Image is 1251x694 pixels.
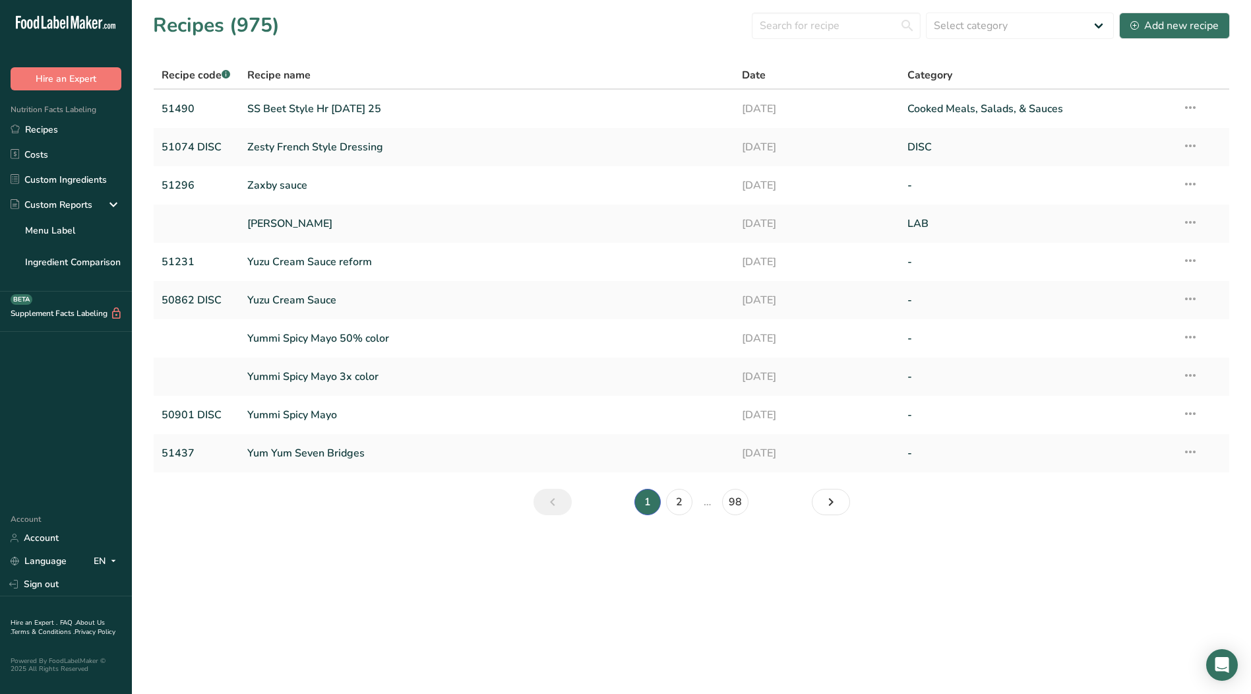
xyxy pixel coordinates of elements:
[742,439,891,467] a: [DATE]
[907,325,1167,352] a: -
[162,248,231,276] a: 51231
[247,248,727,276] a: Yuzu Cream Sauce reform
[247,67,311,83] span: Recipe name
[11,657,121,673] div: Powered By FoodLabelMaker © 2025 All Rights Reserved
[11,67,121,90] button: Hire an Expert
[907,286,1167,314] a: -
[752,13,921,39] input: Search for recipe
[1119,13,1230,39] button: Add new recipe
[742,95,891,123] a: [DATE]
[11,550,67,573] a: Language
[162,401,231,429] a: 50901 DISC
[722,489,748,515] a: Page 98.
[247,210,727,237] a: [PERSON_NAME]
[742,67,766,83] span: Date
[247,133,727,161] a: Zesty French Style Dressing
[907,172,1167,199] a: -
[11,294,32,305] div: BETA
[534,489,572,515] a: Previous page
[247,286,727,314] a: Yuzu Cream Sauce
[907,248,1167,276] a: -
[162,172,231,199] a: 51296
[247,363,727,391] a: Yummi Spicy Mayo 3x color
[247,439,727,467] a: Yum Yum Seven Bridges
[94,553,121,569] div: EN
[1130,18,1219,34] div: Add new recipe
[907,67,952,83] span: Category
[162,68,230,82] span: Recipe code
[1206,649,1238,681] div: Open Intercom Messenger
[907,439,1167,467] a: -
[11,618,105,637] a: About Us .
[247,325,727,352] a: Yummi Spicy Mayo 50% color
[75,627,115,637] a: Privacy Policy
[907,401,1167,429] a: -
[907,363,1167,391] a: -
[60,618,76,627] a: FAQ .
[162,95,231,123] a: 51490
[742,363,891,391] a: [DATE]
[812,489,850,515] a: Next page
[162,133,231,161] a: 51074 DISC
[247,95,727,123] a: SS Beet Style Hr [DATE] 25
[162,286,231,314] a: 50862 DISC
[742,210,891,237] a: [DATE]
[742,248,891,276] a: [DATE]
[742,286,891,314] a: [DATE]
[11,627,75,637] a: Terms & Conditions .
[907,133,1167,161] a: DISC
[162,439,231,467] a: 51437
[247,172,727,199] a: Zaxby sauce
[907,210,1167,237] a: LAB
[742,172,891,199] a: [DATE]
[742,401,891,429] a: [DATE]
[11,198,92,212] div: Custom Reports
[742,133,891,161] a: [DATE]
[11,618,57,627] a: Hire an Expert .
[907,95,1167,123] a: Cooked Meals, Salads, & Sauces
[153,11,280,40] h1: Recipes (975)
[742,325,891,352] a: [DATE]
[666,489,692,515] a: Page 2.
[247,401,727,429] a: Yummi Spicy Mayo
